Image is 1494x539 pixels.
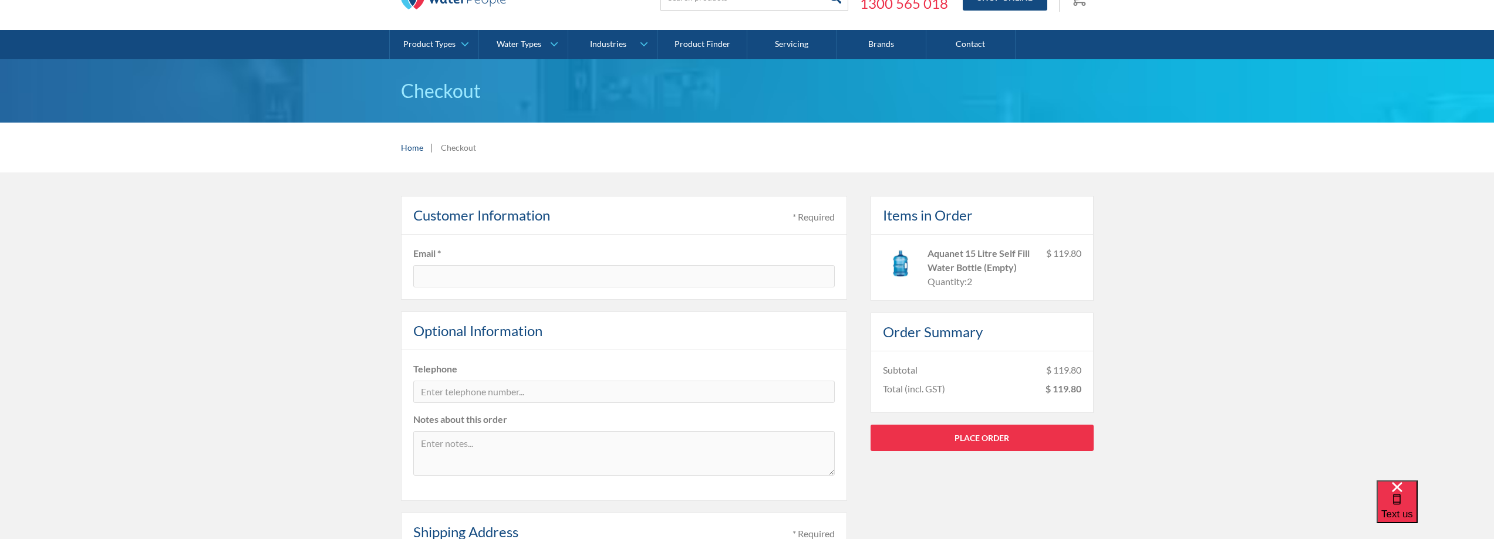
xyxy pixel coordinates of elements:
h4: Items in Order [883,205,973,226]
div: Water Types [497,39,541,49]
a: Place Order [871,425,1094,451]
div: * Required [792,210,835,224]
a: Servicing [747,30,837,59]
a: Contact [926,30,1016,59]
label: Notes about this order [413,412,835,426]
a: Brands [837,30,926,59]
a: Product Types [390,30,478,59]
a: Home [401,141,423,154]
div: Subtotal [883,363,918,377]
div: 2 [967,274,972,289]
input: Enter telephone number... [413,381,835,403]
iframe: podium webchat widget bubble [1377,480,1494,539]
h4: Customer Information [413,205,550,226]
div: Total (incl. GST) [883,382,945,396]
a: Water Types [479,30,568,59]
h4: Order Summary [883,321,983,343]
div: Quantity: [928,274,967,289]
div: $ 119.80 [1046,363,1081,377]
div: Aquanet 15 Litre Self Fill Water Bottle (Empty) [928,246,1037,274]
div: | [429,140,435,154]
div: $ 119.80 [1046,382,1081,396]
div: $ 119.80 [1046,246,1081,289]
h4: Optional Information [413,320,542,341]
div: Checkout [441,141,476,154]
div: Industries [590,39,626,49]
label: Telephone [413,362,835,376]
a: Industries [568,30,657,59]
label: Email * [413,246,835,260]
div: Product Types [403,39,456,49]
a: Product Finder [658,30,747,59]
h1: Checkout [401,77,1094,105]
